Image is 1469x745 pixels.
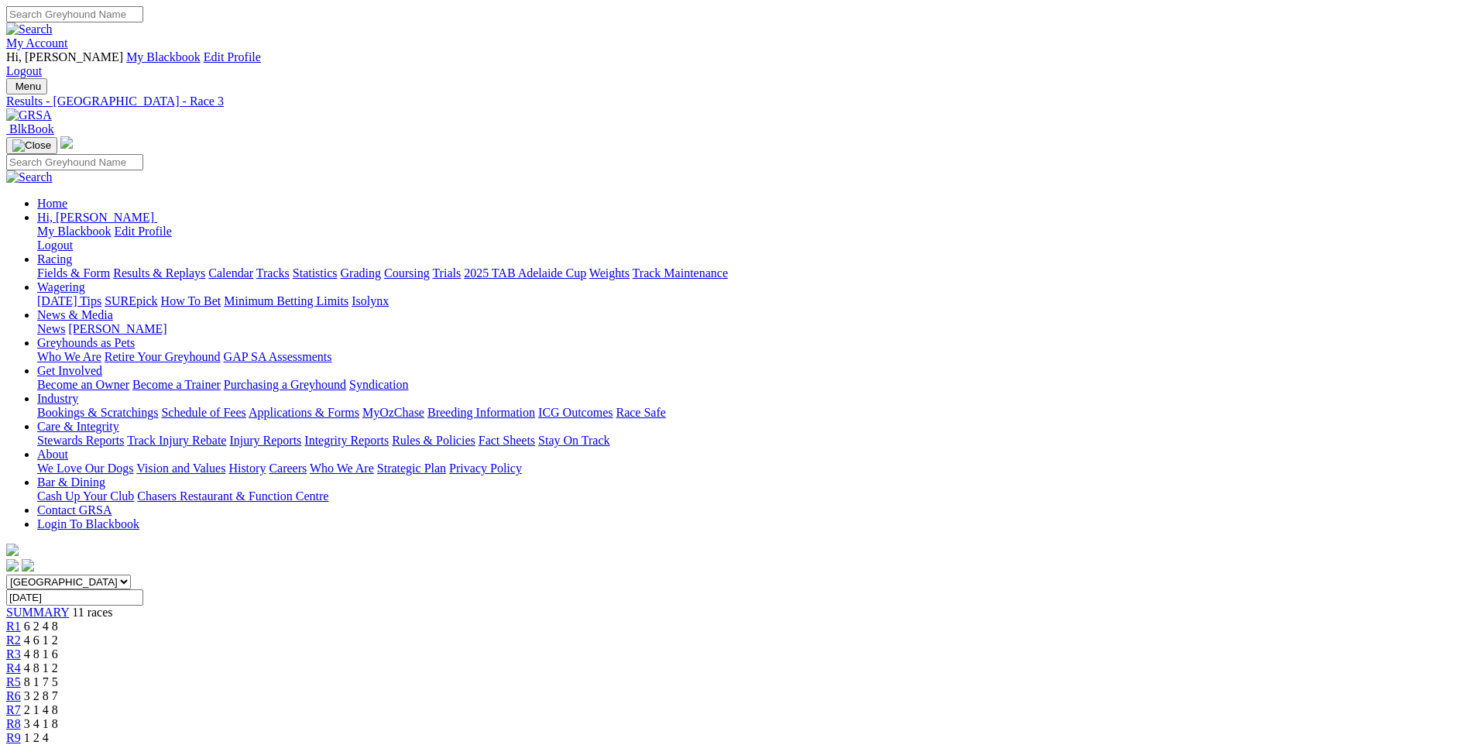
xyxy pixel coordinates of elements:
a: Contact GRSA [37,503,112,517]
img: twitter.svg [22,559,34,572]
div: Greyhounds as Pets [37,350,1463,364]
a: Edit Profile [204,50,261,64]
a: Coursing [384,266,430,280]
span: 3 4 1 8 [24,717,58,730]
a: Fields & Form [37,266,110,280]
a: Vision and Values [136,462,225,475]
a: Stay On Track [538,434,609,447]
span: 4 6 1 2 [24,633,58,647]
a: R2 [6,633,21,647]
div: Wagering [37,294,1463,308]
span: 11 races [72,606,112,619]
a: Who We Are [310,462,374,475]
button: Toggle navigation [6,137,57,154]
div: About [37,462,1463,475]
span: 1 2 4 [24,731,49,744]
div: Get Involved [37,378,1463,392]
a: R8 [6,717,21,730]
a: ICG Outcomes [538,406,613,419]
a: News [37,322,65,335]
img: facebook.svg [6,559,19,572]
a: Results - [GEOGRAPHIC_DATA] - Race 3 [6,94,1463,108]
span: 4 8 1 6 [24,647,58,661]
a: Home [37,197,67,210]
a: Purchasing a Greyhound [224,378,346,391]
a: About [37,448,68,461]
div: Industry [37,406,1463,420]
a: R7 [6,703,21,716]
a: Greyhounds as Pets [37,336,135,349]
span: 4 8 1 2 [24,661,58,675]
a: [DATE] Tips [37,294,101,307]
img: logo-grsa-white.png [60,136,73,149]
div: My Account [6,50,1463,78]
div: Care & Integrity [37,434,1463,448]
a: R3 [6,647,21,661]
a: My Blackbook [37,225,112,238]
span: 8 1 7 5 [24,675,58,688]
a: Privacy Policy [449,462,522,475]
img: Search [6,22,53,36]
a: Rules & Policies [392,434,475,447]
a: Results & Replays [113,266,205,280]
img: GRSA [6,108,52,122]
a: Injury Reports [229,434,301,447]
a: Grading [341,266,381,280]
span: 6 2 4 8 [24,620,58,633]
div: Hi, [PERSON_NAME] [37,225,1463,252]
a: Trials [432,266,461,280]
a: R1 [6,620,21,633]
a: Hi, [PERSON_NAME] [37,211,157,224]
a: Wagering [37,280,85,294]
a: SUREpick [105,294,157,307]
a: GAP SA Assessments [224,350,332,363]
a: R5 [6,675,21,688]
img: logo-grsa-white.png [6,544,19,556]
a: Edit Profile [115,225,172,238]
span: 2 1 4 8 [24,703,58,716]
a: Racing [37,252,72,266]
a: Calendar [208,266,253,280]
a: Chasers Restaurant & Function Centre [137,489,328,503]
a: Careers [269,462,307,475]
a: [PERSON_NAME] [68,322,166,335]
a: Logout [37,239,73,252]
a: Bar & Dining [37,475,105,489]
a: Breeding Information [427,406,535,419]
a: Integrity Reports [304,434,389,447]
img: Search [6,170,53,184]
div: News & Media [37,322,1463,336]
a: Become a Trainer [132,378,221,391]
a: R6 [6,689,21,702]
a: Logout [6,64,42,77]
a: Track Maintenance [633,266,728,280]
div: Bar & Dining [37,489,1463,503]
span: Hi, [PERSON_NAME] [6,50,123,64]
a: 2025 TAB Adelaide Cup [464,266,586,280]
a: Weights [589,266,630,280]
a: Become an Owner [37,378,129,391]
a: We Love Our Dogs [37,462,133,475]
div: Racing [37,266,1463,280]
a: Fact Sheets [479,434,535,447]
span: BlkBook [9,122,54,136]
a: Race Safe [616,406,665,419]
span: 3 2 8 7 [24,689,58,702]
a: Statistics [293,266,338,280]
img: Close [12,139,51,152]
span: Hi, [PERSON_NAME] [37,211,154,224]
input: Search [6,6,143,22]
a: BlkBook [6,122,54,136]
a: MyOzChase [362,406,424,419]
a: How To Bet [161,294,221,307]
button: Toggle navigation [6,78,47,94]
input: Search [6,154,143,170]
a: R4 [6,661,21,675]
a: Industry [37,392,78,405]
span: R9 [6,731,21,744]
